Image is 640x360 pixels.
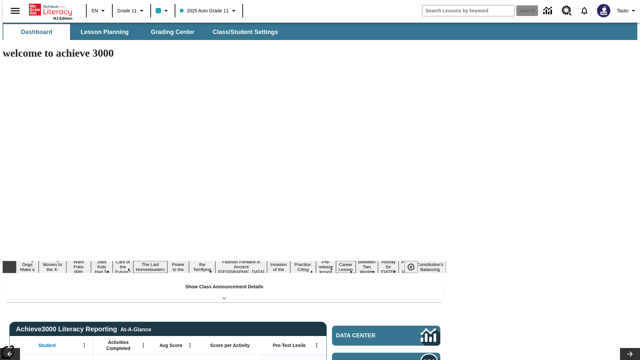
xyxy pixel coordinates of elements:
span: Student [38,342,56,348]
a: Data Center [539,2,558,20]
h1: welcome to achieve 3000 [3,47,446,59]
button: Open side menu [5,1,25,21]
span: Grade 11 [117,7,137,14]
button: Slide 8 Attack of the Terrifying Tomatoes [189,256,215,278]
span: EN [92,7,98,14]
button: Slide 14 Between Two Worlds [356,258,378,275]
span: Achieve3000 Literacy Reporting [16,325,151,333]
button: Slide 13 Career Lesson [336,261,356,273]
button: Dashboard [3,24,70,40]
button: Slide 2 Taking Movies to the X-Dimension [39,256,66,278]
button: Lesson Planning [71,24,138,40]
button: Class: 2025 Auto Grade 11, Select your class [177,5,240,17]
a: Data Center [332,326,440,346]
button: Slide 11 Mixed Practice: Citing Evidence [290,256,316,278]
a: Notifications [576,2,593,19]
button: Slide 17 The Constitution's Balancing Act [414,256,446,278]
span: Avg Score [159,342,182,348]
a: Home [29,3,72,16]
span: Pre-Test Lexile [273,342,306,348]
a: Resource Center, Will open in new tab [558,2,576,20]
input: search field [422,5,514,16]
img: Avatar [597,4,610,17]
div: Pause [404,261,424,273]
span: Score per Activity [210,342,250,348]
button: Slide 7 Solar Power to the People [167,256,189,278]
button: Slide 4 Dirty Jobs Kids Had To Do [91,253,113,280]
div: SubNavbar [3,24,284,40]
button: Pause [404,261,418,273]
span: Data Center [336,332,398,339]
button: Language: EN, Select a language [89,5,110,17]
button: Grading Center [139,24,206,40]
button: Slide 15 Hooray for Constitution Day! [378,258,399,275]
button: Lesson carousel, Next [620,348,640,360]
span: 2025 Auto Grade 11 [180,7,228,14]
button: Profile/Settings [614,5,640,17]
div: Show Class Announcement Details [6,279,443,302]
div: SubNavbar [3,23,637,40]
span: NJ Edition [53,16,72,20]
button: Select a new avatar [593,2,614,19]
button: Open Menu [79,340,89,350]
button: Open Menu [138,340,148,350]
button: Slide 5 Cars of the Future? [113,258,133,275]
button: Slide 16 Point of View [399,258,414,275]
button: Slide 3 Do You Want Fries With That? [66,253,91,280]
button: Slide 1 Diving Dogs Make a Splash [16,256,39,278]
span: Tauto [617,7,628,14]
button: Class color is light blue. Change class color [153,5,173,17]
button: Class/Student Settings [207,24,283,40]
button: Slide 9 Fashion Forward in Ancient Rome [215,258,267,275]
button: Slide 12 Pre-release lesson [316,258,336,275]
button: Open Menu [185,340,195,350]
span: Activities Completed [96,339,140,351]
button: Slide 10 The Invasion of the Free CD [267,256,290,278]
button: Slide 6 The Last Homesteaders [133,261,168,273]
div: Home [29,2,72,20]
p: Show Class Announcement Details [185,283,263,290]
button: Grade: Grade 11, Select a grade [115,5,148,17]
button: Open Menu [312,340,322,350]
div: At-A-Glance [120,325,151,333]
